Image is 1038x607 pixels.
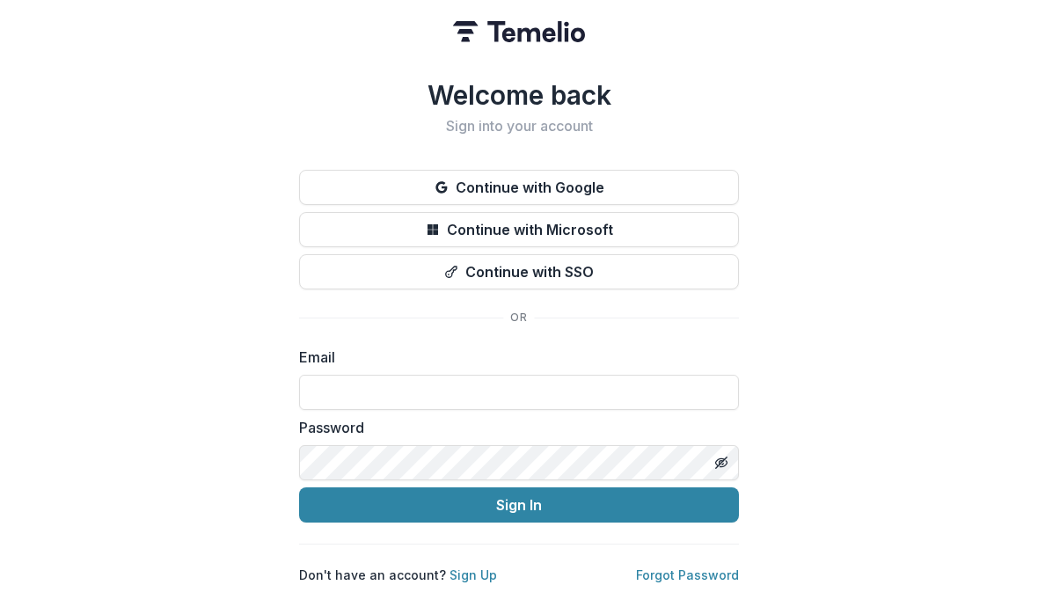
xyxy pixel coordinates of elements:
[299,212,739,247] button: Continue with Microsoft
[299,79,739,111] h1: Welcome back
[299,487,739,523] button: Sign In
[299,417,728,438] label: Password
[299,347,728,368] label: Email
[299,118,739,135] h2: Sign into your account
[450,567,497,582] a: Sign Up
[707,449,735,477] button: Toggle password visibility
[453,21,585,42] img: Temelio
[299,170,739,205] button: Continue with Google
[299,566,497,584] p: Don't have an account?
[299,254,739,289] button: Continue with SSO
[636,567,739,582] a: Forgot Password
